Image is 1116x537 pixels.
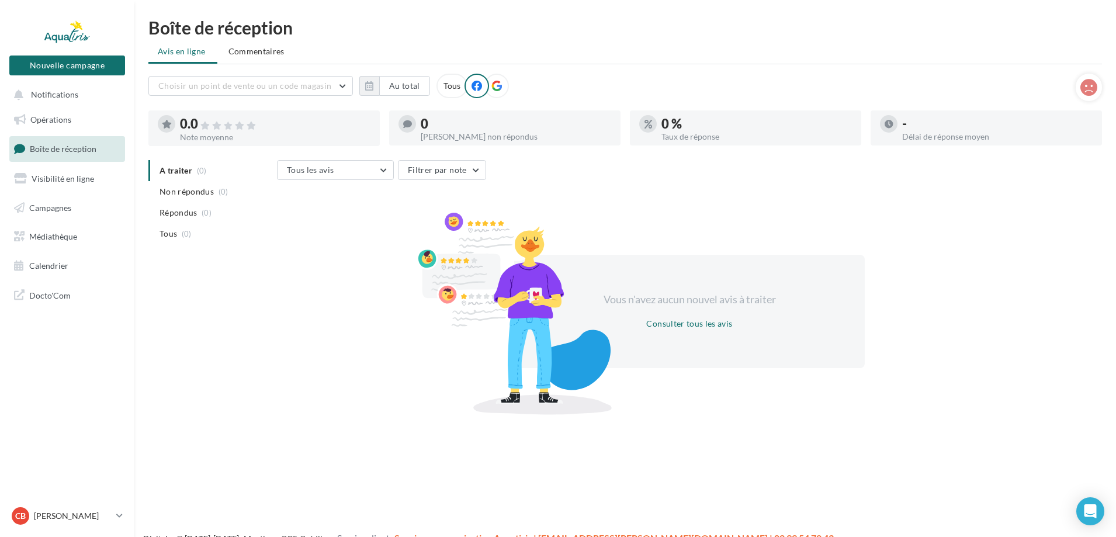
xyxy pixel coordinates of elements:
button: Au total [359,76,430,96]
div: Note moyenne [180,133,370,141]
span: Calendrier [29,261,68,271]
span: Non répondus [160,186,214,198]
p: [PERSON_NAME] [34,510,112,522]
div: Vous n'avez aucun nouvel avis à traiter [589,292,790,307]
span: Médiathèque [29,231,77,241]
span: CB [15,510,26,522]
span: Répondus [160,207,197,219]
span: Choisir un point de vente ou un code magasin [158,81,331,91]
span: Docto'Com [29,287,71,303]
button: Au total [379,76,430,96]
span: Tous [160,228,177,240]
a: Calendrier [7,254,127,278]
button: Choisir un point de vente ou un code magasin [148,76,353,96]
button: Consulter tous les avis [642,317,737,331]
span: (0) [219,187,228,196]
span: Boîte de réception [30,144,96,154]
div: 0.0 [180,117,370,131]
button: Filtrer par note [398,160,486,180]
div: - [902,117,1093,130]
span: Visibilité en ligne [32,174,94,183]
a: CB [PERSON_NAME] [9,505,125,527]
a: Visibilité en ligne [7,167,127,191]
div: Boîte de réception [148,19,1102,36]
span: (0) [182,229,192,238]
span: Campagnes [29,202,71,212]
span: Tous les avis [287,165,334,175]
button: Nouvelle campagne [9,56,125,75]
span: Commentaires [228,46,285,57]
a: Campagnes [7,196,127,220]
span: (0) [202,208,212,217]
a: Docto'Com [7,283,127,307]
div: Open Intercom Messenger [1076,497,1104,525]
div: Tous [436,74,467,98]
div: Taux de réponse [661,133,852,141]
div: [PERSON_NAME] non répondus [421,133,611,141]
span: Notifications [31,90,78,100]
div: 0 % [661,117,852,130]
span: Opérations [30,115,71,124]
a: Opérations [7,108,127,132]
a: Boîte de réception [7,136,127,161]
button: Tous les avis [277,160,394,180]
div: Délai de réponse moyen [902,133,1093,141]
div: 0 [421,117,611,130]
a: Médiathèque [7,224,127,249]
